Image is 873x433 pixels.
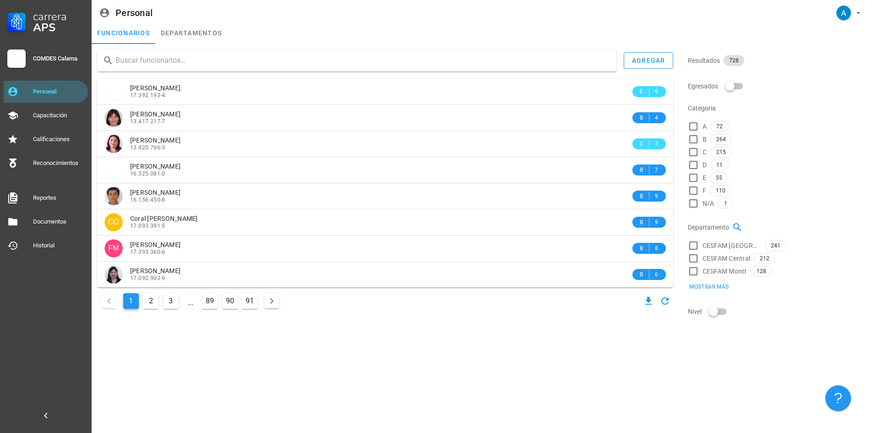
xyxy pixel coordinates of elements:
[4,152,88,174] a: Reconocimientos
[130,215,198,222] span: Coral [PERSON_NAME]
[264,294,279,308] button: Página siguiente
[703,160,707,170] span: D
[653,192,660,201] span: 9
[631,57,665,64] div: agregar
[638,165,645,175] span: B
[33,112,84,119] div: Capacitación
[653,113,660,122] span: 4
[653,218,660,227] span: 9
[729,55,739,66] span: 728
[703,241,761,250] span: CESFAM [GEOGRAPHIC_DATA]
[130,144,165,151] span: 13.420.766-3
[716,147,726,157] span: 215
[4,235,88,257] a: Historial
[92,22,155,44] a: funcionarios
[638,139,645,148] span: C
[703,267,747,276] span: CESFAM Montt
[130,223,165,229] span: 17.093.391-5
[222,293,238,309] button: Ir a la página 90
[4,104,88,126] a: Capacitación
[689,284,729,290] span: Mostrar más
[724,198,727,208] span: 1
[130,267,181,274] span: [PERSON_NAME]
[703,148,707,157] span: C
[104,265,123,284] div: avatar
[703,122,707,131] span: A
[638,218,645,227] span: B
[242,293,258,309] button: Ir a la página 91
[653,139,660,148] span: 7
[653,165,660,175] span: 7
[771,241,780,251] span: 241
[33,194,84,202] div: Reportes
[123,293,139,309] button: Página actual, página 1
[33,136,84,143] div: Calificaciones
[716,134,726,144] span: 264
[703,199,714,208] span: N/A
[703,173,706,182] span: E
[130,189,181,196] span: [PERSON_NAME]
[130,118,165,125] span: 13.417.217-7
[4,128,88,150] a: Calificaciones
[716,186,725,196] span: 110
[33,22,84,33] div: APS
[33,159,84,167] div: Reconocimientos
[688,97,868,119] div: Categoria
[115,53,609,68] input: Buscar funcionarios…
[4,211,88,233] a: Documentos
[836,5,851,20] div: avatar
[703,186,706,195] span: F
[703,135,707,144] span: B
[4,187,88,209] a: Reportes
[108,213,119,231] span: CO
[638,113,645,122] span: B
[104,82,123,101] div: avatar
[33,55,84,62] div: COMDES Calama
[757,266,766,276] span: 128
[683,280,735,293] button: Mostrar más
[33,218,84,225] div: Documentos
[688,49,868,71] div: Resultados
[115,8,153,18] div: Personal
[104,239,123,258] div: avatar
[130,92,165,99] span: 17.392.193-4
[130,137,181,144] span: [PERSON_NAME]
[688,75,868,97] div: Egresados
[638,87,645,96] span: E
[104,135,123,153] div: avatar
[163,293,179,309] button: Ir a la página 3
[130,249,165,255] span: 17.393.360-6
[130,163,181,170] span: [PERSON_NAME]
[624,52,673,69] button: agregar
[33,88,84,95] div: Personal
[130,170,165,177] span: 16.325.081-0
[33,242,84,249] div: Historial
[143,293,159,309] button: Ir a la página 2
[104,213,123,231] div: avatar
[183,294,198,308] span: ...
[760,253,769,263] span: 212
[688,301,868,323] div: Nivel
[716,121,723,132] span: 72
[4,81,88,103] a: Personal
[653,87,660,96] span: 9
[33,11,84,22] div: Carrera
[716,173,722,183] span: 55
[202,293,218,309] button: Ir a la página 89
[688,216,868,238] div: Departamento
[130,84,181,92] span: [PERSON_NAME]
[130,241,181,248] span: [PERSON_NAME]
[130,197,165,203] span: 16.156.450-8
[130,110,181,118] span: [PERSON_NAME]
[155,22,227,44] a: departamentos
[638,244,645,253] span: B
[108,239,119,258] span: FM
[653,270,660,279] span: 6
[104,109,123,127] div: avatar
[716,160,723,170] span: 11
[104,161,123,179] div: avatar
[653,244,660,253] span: 8
[130,275,165,281] span: 17.092.903-9
[638,192,645,201] span: B
[638,270,645,279] span: B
